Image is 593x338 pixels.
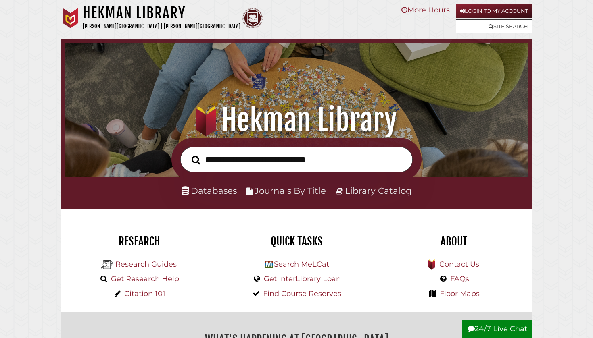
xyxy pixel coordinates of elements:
[265,261,273,268] img: Hekman Library Logo
[182,185,237,196] a: Databases
[264,274,341,283] a: Get InterLibrary Loan
[192,155,200,165] i: Search
[242,8,263,28] img: Calvin Theological Seminary
[73,102,520,138] h1: Hekman Library
[456,19,532,33] a: Site Search
[188,153,205,167] button: Search
[255,185,326,196] a: Journals By Title
[401,6,450,15] a: More Hours
[381,234,526,248] h2: About
[83,22,240,31] p: [PERSON_NAME][GEOGRAPHIC_DATA] | [PERSON_NAME][GEOGRAPHIC_DATA]
[124,289,165,298] a: Citation 101
[345,185,412,196] a: Library Catalog
[439,260,479,269] a: Contact Us
[450,274,469,283] a: FAQs
[101,259,113,271] img: Hekman Library Logo
[111,274,179,283] a: Get Research Help
[67,234,212,248] h2: Research
[83,4,240,22] h1: Hekman Library
[61,8,81,28] img: Calvin University
[274,260,329,269] a: Search MeLCat
[224,234,369,248] h2: Quick Tasks
[440,289,480,298] a: Floor Maps
[263,289,341,298] a: Find Course Reserves
[115,260,177,269] a: Research Guides
[456,4,532,18] a: Login to My Account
